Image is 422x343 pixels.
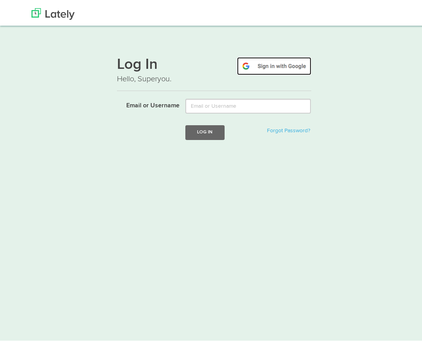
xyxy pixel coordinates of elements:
[31,6,75,17] img: Lately
[117,55,311,71] h1: Log In
[185,96,311,111] input: Email or Username
[237,55,311,73] img: google-signin.png
[185,123,224,137] button: Log In
[111,96,180,108] label: Email or Username
[117,71,311,82] p: Hello, Superyou.
[267,126,310,131] a: Forgot Password?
